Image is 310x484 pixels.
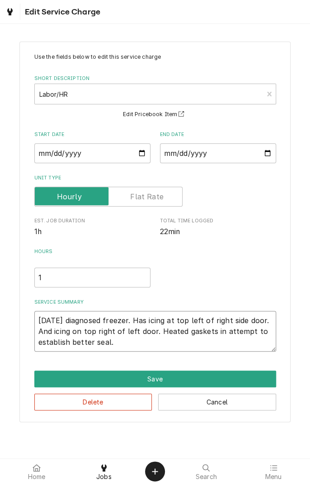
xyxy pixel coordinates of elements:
div: [object Object] [34,248,150,287]
div: Button Group Row [34,387,276,410]
p: Use the fields below to edit this service charge [34,53,276,61]
span: Menu [265,473,282,480]
span: Search [196,473,217,480]
span: Home [28,473,46,480]
div: Button Group Row [34,371,276,387]
div: End Date [160,131,276,163]
label: End Date [160,131,276,138]
div: Unit Type [34,174,276,207]
input: yyyy-mm-dd [160,143,276,163]
button: Save [34,371,276,387]
a: Go to Jobs [2,4,18,20]
span: Est. Job Duration [34,217,150,225]
span: 1h [34,227,42,236]
div: Short Description [34,75,276,120]
div: Est. Job Duration [34,217,150,237]
textarea: [DATE] diagnosed freezer. Has icing at top left of right side door. And icing on top right of lef... [34,311,276,352]
div: Total Time Logged [160,217,276,237]
button: Create Object [145,461,165,481]
span: Total Time Logged [160,217,276,225]
span: Edit Service Charge [22,6,100,18]
label: Service Summary [34,299,276,306]
span: 22min [160,227,180,236]
a: Menu [240,461,307,482]
label: Short Description [34,75,276,82]
span: Jobs [96,473,112,480]
span: Est. Job Duration [34,226,150,237]
div: Start Date [34,131,150,163]
div: Line Item Create/Update Form [34,53,276,352]
div: Line Item Create/Update [19,42,291,422]
button: Cancel [158,394,276,410]
a: Search [173,461,240,482]
a: Home [4,461,70,482]
span: Total Time Logged [160,226,276,237]
label: Unit Type [34,174,276,182]
button: Edit Pricebook Item [122,109,188,120]
label: Hours [34,248,150,263]
div: Button Group [34,371,276,410]
a: Jobs [71,461,137,482]
input: yyyy-mm-dd [34,143,150,163]
label: Start Date [34,131,150,138]
div: Service Summary [34,299,276,352]
button: Delete [34,394,152,410]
